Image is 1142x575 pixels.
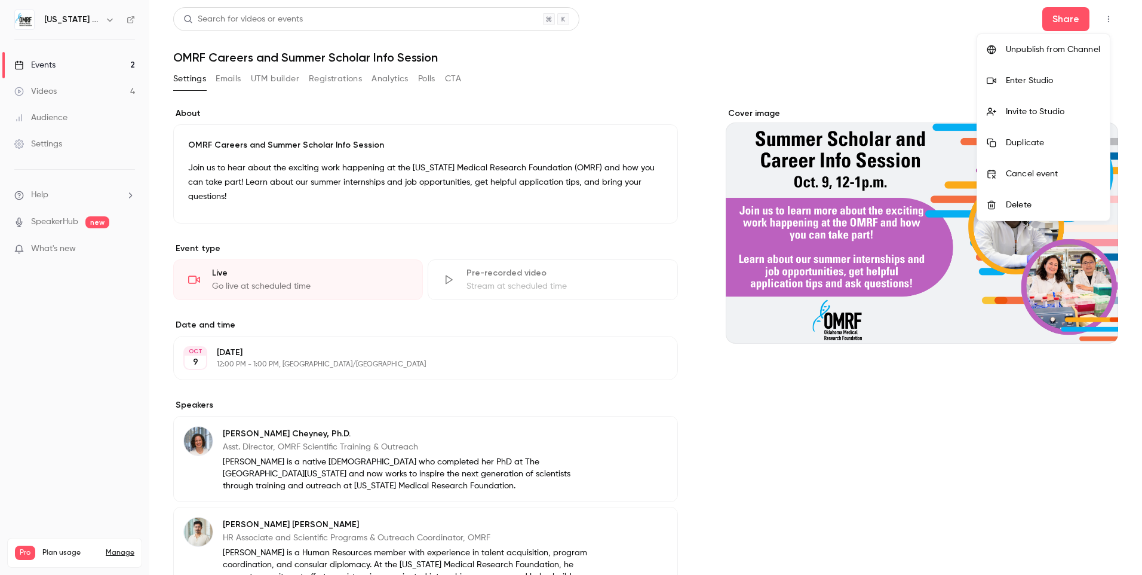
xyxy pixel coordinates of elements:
div: Duplicate [1006,137,1100,149]
div: Cancel event [1006,168,1100,180]
div: Unpublish from Channel [1006,44,1100,56]
div: Invite to Studio [1006,106,1100,118]
div: Enter Studio [1006,75,1100,87]
div: Delete [1006,199,1100,211]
